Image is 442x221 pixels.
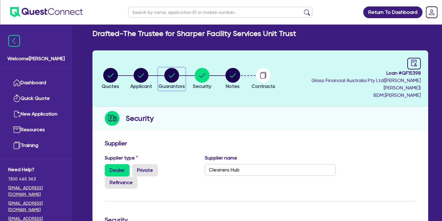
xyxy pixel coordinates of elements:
[158,68,185,90] button: Guarantors
[105,154,138,162] label: Supplier type
[158,83,185,89] span: Guarantors
[8,200,64,213] a: [EMAIL_ADDRESS][DOMAIN_NAME]
[280,69,421,77] span: Loan # QF15398
[13,110,21,118] img: new-application
[193,83,211,89] span: Security
[226,83,240,89] span: Notes
[225,68,241,90] button: Notes
[411,60,417,66] span: audit
[105,164,130,176] label: Dealer
[102,83,119,89] span: Quotes
[8,106,64,122] a: New Application
[252,83,275,89] span: Contracts
[101,68,119,90] button: Quotes
[132,164,158,176] label: Private
[8,166,64,173] span: Need Help?
[311,77,421,91] span: Glass Financial Australia Pty Ltd ( [PERSON_NAME] [PERSON_NAME] )
[92,29,296,38] h2: Drafted - The Trustee for Sharper Facility Services Unit Trust
[13,95,21,102] img: quick-quote
[8,75,64,91] a: Dashboard
[280,92,421,99] span: BDM: [PERSON_NAME]
[10,7,83,17] img: quest-connect-logo-blue
[13,142,21,149] img: training
[105,140,416,147] h3: Supplier
[205,154,237,162] label: Supplier name
[7,55,65,62] span: Welcome [PERSON_NAME]
[8,122,64,138] a: Resources
[8,35,20,47] img: icon-menu-close
[424,4,440,20] a: Dropdown toggle
[128,7,313,18] input: Search by name, application ID or mobile number...
[8,176,64,182] span: 1300 465 363
[105,176,138,189] label: Refinance
[251,68,276,90] button: Contracts
[130,68,152,90] button: Applicant
[13,126,21,133] img: resources
[8,138,64,153] a: Training
[130,83,152,89] span: Applicant
[126,113,154,124] h2: Security
[105,111,119,126] img: step-icon
[8,91,64,106] a: Quick Quote
[193,68,212,90] button: Security
[8,185,64,198] a: [EMAIL_ADDRESS][DOMAIN_NAME]
[363,6,422,18] a: Return To Dashboard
